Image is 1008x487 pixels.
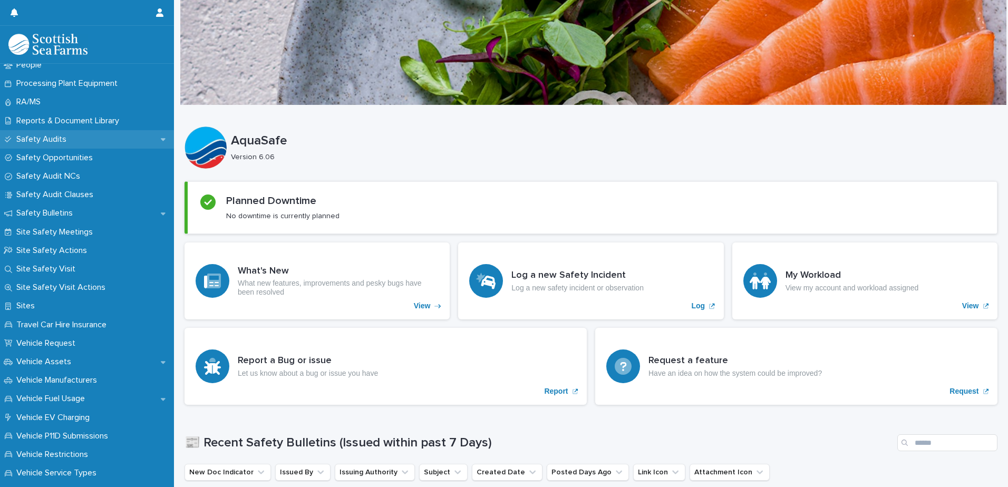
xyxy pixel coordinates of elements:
[238,266,439,277] h3: What's New
[226,194,316,207] h2: Planned Downtime
[12,357,80,367] p: Vehicle Assets
[12,227,101,237] p: Site Safety Meetings
[12,246,95,256] p: Site Safety Actions
[472,464,542,481] button: Created Date
[12,171,89,181] p: Safety Audit NCs
[544,387,568,396] p: Report
[690,464,770,481] button: Attachment Icon
[185,242,450,319] a: View
[12,190,102,200] p: Safety Audit Clauses
[12,134,75,144] p: Safety Audits
[12,450,96,460] p: Vehicle Restrictions
[185,328,587,405] a: Report
[786,284,919,293] p: View my account and workload assigned
[414,301,431,310] p: View
[238,279,439,297] p: What new features, improvements and pesky bugs have been resolved
[897,434,997,451] input: Search
[786,270,919,281] h3: My Workload
[648,355,822,367] h3: Request a feature
[595,328,997,405] a: Request
[12,320,115,330] p: Travel Car Hire Insurance
[692,301,705,310] p: Log
[12,208,81,218] p: Safety Bulletins
[511,284,644,293] p: Log a new safety incident or observation
[275,464,331,481] button: Issued By
[335,464,415,481] button: Issuing Authority
[458,242,723,319] a: Log
[12,116,128,126] p: Reports & Document Library
[231,153,989,162] p: Version 6.06
[12,97,49,107] p: RA/MS
[12,468,105,478] p: Vehicle Service Types
[12,413,98,423] p: Vehicle EV Charging
[12,394,93,404] p: Vehicle Fuel Usage
[12,431,117,441] p: Vehicle P11D Submissions
[8,34,88,55] img: bPIBxiqnSb2ggTQWdOVV
[12,301,43,311] p: Sites
[12,79,126,89] p: Processing Plant Equipment
[12,283,114,293] p: Site Safety Visit Actions
[231,133,993,149] p: AquaSafe
[238,369,378,378] p: Let us know about a bug or issue you have
[547,464,629,481] button: Posted Days Ago
[12,264,84,274] p: Site Safety Visit
[238,355,378,367] h3: Report a Bug or issue
[633,464,685,481] button: Link Icon
[12,375,105,385] p: Vehicle Manufacturers
[12,338,84,348] p: Vehicle Request
[185,464,271,481] button: New Doc Indicator
[185,435,893,451] h1: 📰 Recent Safety Bulletins (Issued within past 7 Days)
[226,211,340,221] p: No downtime is currently planned
[12,153,101,163] p: Safety Opportunities
[648,369,822,378] p: Have an idea on how the system could be improved?
[962,301,979,310] p: View
[12,60,50,70] p: People
[949,387,978,396] p: Request
[419,464,468,481] button: Subject
[511,270,644,281] h3: Log a new Safety Incident
[732,242,997,319] a: View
